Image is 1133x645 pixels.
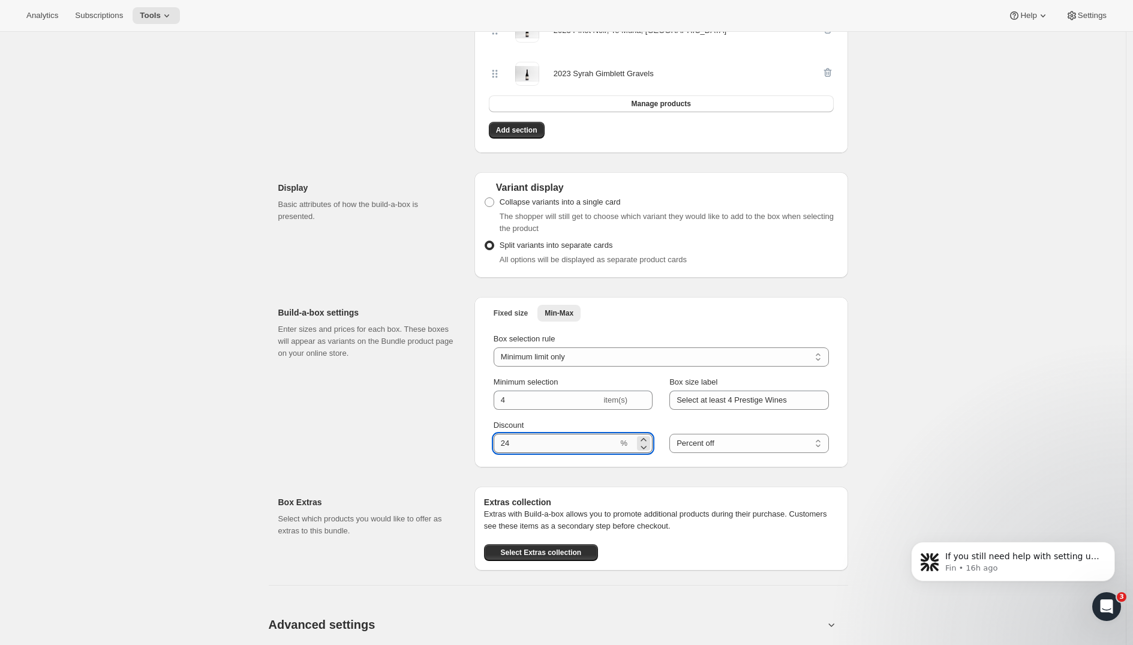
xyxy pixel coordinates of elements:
[278,307,455,319] h2: Build-a-box settings
[893,517,1133,613] iframe: Intercom notifications message
[631,99,690,109] span: Manage products
[489,95,834,112] button: Manage products
[500,212,834,233] span: The shopper will still get to choose which variant they would like to add to the box when selecti...
[669,377,717,386] span: Box size label
[140,11,161,20] span: Tools
[500,197,621,206] span: Collapse variants into a single card
[484,508,839,532] p: Extras with Build-a-box allows you to promote additional products during their purchase. Customer...
[494,308,528,318] span: Fixed size
[496,125,537,135] span: Add section
[484,544,598,561] button: Select Extras collection
[1001,7,1056,24] button: Help
[26,11,58,20] span: Analytics
[68,7,130,24] button: Subscriptions
[554,68,654,80] div: 2023 Syrah Gimblett Gravels
[489,122,545,139] button: Add section
[1059,7,1114,24] button: Settings
[1092,592,1121,621] iframe: Intercom live chat
[1117,592,1126,602] span: 3
[133,7,180,24] button: Tools
[494,334,555,343] span: Box selection rule
[1078,11,1107,20] span: Settings
[484,496,839,508] h6: Extras collection
[603,395,627,404] span: item(s)
[278,199,455,223] p: Basic attributes of how the build-a-box is presented.
[278,182,455,194] h2: Display
[278,323,455,359] p: Enter sizes and prices for each box. These boxes will appear as variants on the Bundle product pa...
[1020,11,1036,20] span: Help
[278,513,455,537] p: Select which products you would like to offer as extras to this bundle.
[269,615,375,634] span: Advanced settings
[75,11,123,20] span: Subscriptions
[494,421,524,430] span: Discount
[500,241,613,250] span: Split variants into separate cards
[545,308,573,318] span: Min-Max
[500,548,581,557] span: Select Extras collection
[494,377,558,386] span: Minimum selection
[278,496,455,508] h2: Box Extras
[484,182,839,194] div: Variant display
[500,255,687,264] span: All options will be displayed as separate product cards
[621,439,628,448] span: %
[19,7,65,24] button: Analytics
